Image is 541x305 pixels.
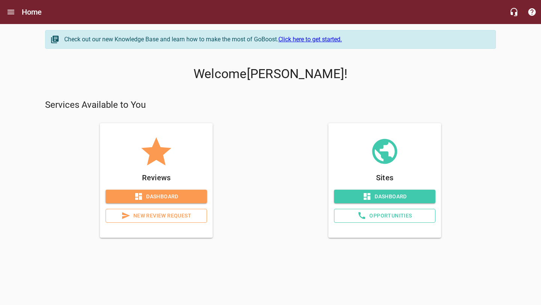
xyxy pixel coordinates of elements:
[523,3,541,21] button: Support Portal
[22,6,42,18] h6: Home
[45,66,496,82] p: Welcome [PERSON_NAME] !
[334,172,435,184] p: Sites
[2,3,20,21] button: Open drawer
[45,99,496,111] p: Services Available to You
[112,211,201,220] span: New Review Request
[340,192,429,201] span: Dashboard
[340,211,429,220] span: Opportunities
[64,35,488,44] div: Check out our new Knowledge Base and learn how to make the most of GoBoost.
[106,190,207,204] a: Dashboard
[106,172,207,184] p: Reviews
[334,190,435,204] a: Dashboard
[278,36,342,43] a: Click here to get started.
[106,209,207,223] a: New Review Request
[505,3,523,21] button: Live Chat
[112,192,201,201] span: Dashboard
[334,209,435,223] a: Opportunities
